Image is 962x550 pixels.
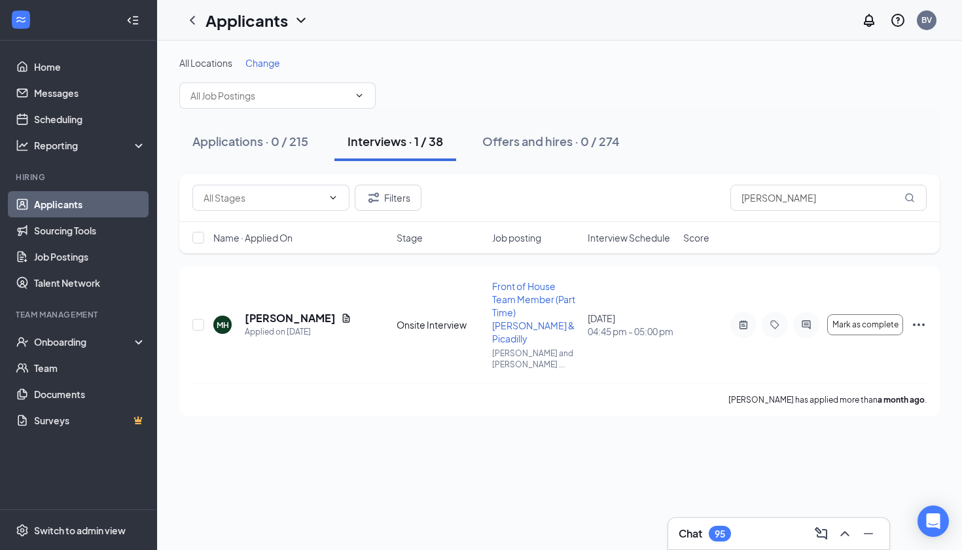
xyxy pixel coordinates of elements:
[16,309,143,320] div: Team Management
[192,133,308,149] div: Applications · 0 / 215
[679,526,702,541] h3: Chat
[34,381,146,407] a: Documents
[126,14,139,27] svg: Collapse
[245,325,351,339] div: Applied on [DATE]
[861,526,876,541] svg: Minimize
[205,9,288,31] h1: Applicants
[34,524,126,537] div: Switch to admin view
[34,80,146,106] a: Messages
[832,320,899,329] span: Mark as complete
[14,13,27,26] svg: WorkstreamLogo
[34,270,146,296] a: Talent Network
[179,57,232,69] span: All Locations
[34,217,146,244] a: Sourcing Tools
[34,335,135,348] div: Onboarding
[217,320,229,331] div: MH
[588,312,675,338] div: [DATE]
[347,133,443,149] div: Interviews · 1 / 38
[798,320,814,330] svg: ActiveChat
[366,190,382,206] svg: Filter
[921,14,932,26] div: BV
[683,231,709,244] span: Score
[878,395,925,405] b: a month ago
[588,325,675,338] span: 04:45 pm - 05:00 pm
[34,54,146,80] a: Home
[730,185,927,211] input: Search in interviews
[492,348,580,370] p: [PERSON_NAME] and [PERSON_NAME] ...
[354,90,365,101] svg: ChevronDown
[813,526,829,541] svg: ComposeMessage
[293,12,309,28] svg: ChevronDown
[397,318,484,331] div: Onsite Interview
[34,191,146,217] a: Applicants
[904,192,915,203] svg: MagnifyingGlass
[827,314,903,335] button: Mark as complete
[190,88,349,103] input: All Job Postings
[767,320,783,330] svg: Tag
[34,244,146,270] a: Job Postings
[834,523,855,544] button: ChevronUp
[245,311,336,325] h5: [PERSON_NAME]
[917,505,949,537] div: Open Intercom Messenger
[16,524,29,537] svg: Settings
[397,231,423,244] span: Stage
[16,172,143,183] div: Hiring
[185,12,200,28] svg: ChevronLeft
[837,526,853,541] svg: ChevronUp
[588,231,670,244] span: Interview Schedule
[890,12,906,28] svg: QuestionInfo
[355,185,421,211] button: Filter Filters
[482,133,620,149] div: Offers and hires · 0 / 274
[16,335,29,348] svg: UserCheck
[492,231,541,244] span: Job posting
[34,355,146,381] a: Team
[34,407,146,433] a: SurveysCrown
[715,528,725,540] div: 95
[736,320,751,330] svg: ActiveNote
[811,523,832,544] button: ComposeMessage
[213,231,293,244] span: Name · Applied On
[16,139,29,152] svg: Analysis
[341,313,351,323] svg: Document
[858,523,879,544] button: Minimize
[861,12,877,28] svg: Notifications
[34,106,146,132] a: Scheduling
[245,57,280,69] span: Change
[911,317,927,333] svg: Ellipses
[328,192,338,203] svg: ChevronDown
[492,280,575,344] span: Front of House Team Member (Part Time) [PERSON_NAME] & Picadilly
[728,394,927,405] p: [PERSON_NAME] has applied more than .
[34,139,147,152] div: Reporting
[204,191,323,205] input: All Stages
